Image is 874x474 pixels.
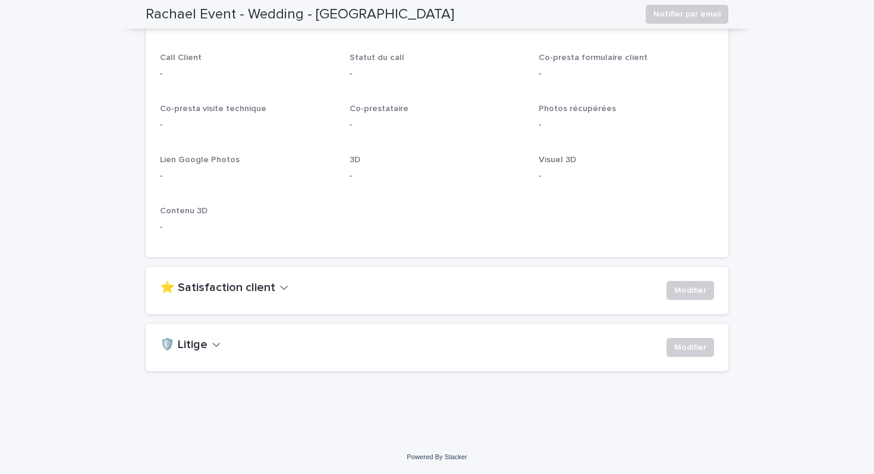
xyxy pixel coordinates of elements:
span: Notifier par email [653,8,721,20]
button: Notifier par email [646,5,728,24]
span: Contenu 3D [160,207,208,215]
span: Call Client [160,53,202,62]
p: - [539,119,714,131]
span: Lien Google Photos [160,156,240,164]
span: Modifier [674,285,706,296]
span: Modifier [674,342,706,353]
h2: 🛡️ Litige [160,338,208,352]
p: - [350,68,525,80]
span: Photos récupérées [539,105,616,113]
button: Modifier [666,281,714,300]
span: Co-presta visite technique [160,105,266,113]
a: Powered By Stacker [407,453,467,460]
button: ⭐ Satisfaction client [160,281,288,295]
span: Co-prestataire [350,105,408,113]
p: - [160,119,335,131]
span: 3D [350,156,360,164]
p: - [160,221,335,233]
p: - [350,119,525,131]
button: Modifier [666,338,714,357]
p: - [350,170,525,182]
span: Visuel 3D [539,156,576,164]
button: 🛡️ Litige [160,338,221,352]
p: - [160,170,335,182]
p: - [539,170,714,182]
span: Co-presta formulaire client [539,53,647,62]
h2: Rachael Event - Wedding - [GEOGRAPHIC_DATA] [146,6,454,23]
p: - [160,68,335,80]
p: - [539,68,714,80]
span: Statut du call [350,53,404,62]
h2: ⭐ Satisfaction client [160,281,275,295]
